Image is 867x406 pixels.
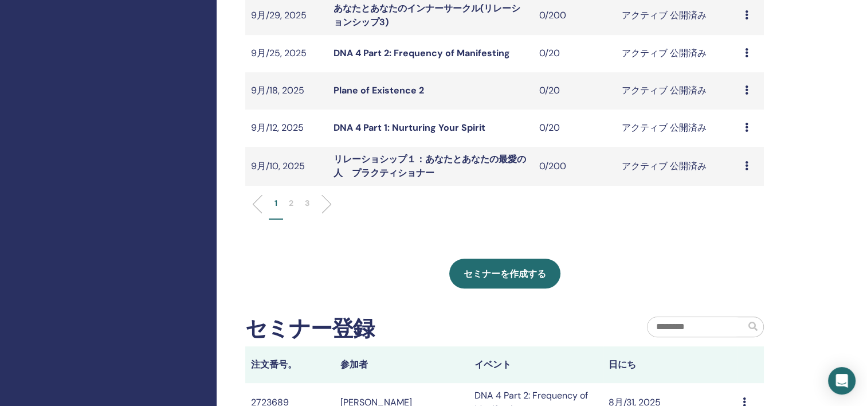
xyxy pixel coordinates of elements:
td: アクティブ 公開済み [615,110,739,147]
th: 参加者 [335,346,469,383]
td: 0/20 [533,110,616,147]
td: 0/20 [533,72,616,110]
div: Open Intercom Messenger [828,367,856,395]
a: DNA 4 Part 1: Nurturing Your Spirit [334,122,485,134]
h2: セミナー登録 [245,316,374,342]
a: セミナーを作成する [449,259,560,288]
a: DNA 4 Part 2: Frequency of Manifesting [334,47,510,59]
td: アクティブ 公開済み [615,72,739,110]
p: 1 [274,197,277,209]
th: イベント [469,346,603,383]
p: 3 [305,197,309,209]
td: 0/200 [533,147,616,186]
a: あなたとあなたのインナーサークル(リレーションシップ3) [334,2,520,28]
span: セミナーを作成する [464,268,546,280]
p: 2 [289,197,293,209]
td: 9月/25, 2025 [245,35,328,72]
td: 9月/18, 2025 [245,72,328,110]
th: 日にち [603,346,737,383]
a: Plane of Existence 2 [334,84,424,96]
a: リレーショシップ１：あなたとあなたの最愛の人 プラクティショナー [334,153,526,179]
td: 9月/10, 2025 [245,147,328,186]
td: 0/20 [533,35,616,72]
th: 注文番号。 [245,346,335,383]
td: アクティブ 公開済み [615,35,739,72]
td: アクティブ 公開済み [615,147,739,186]
td: 9月/12, 2025 [245,110,328,147]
